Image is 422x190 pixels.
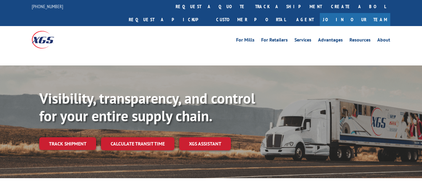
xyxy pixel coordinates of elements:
[318,38,343,44] a: Advantages
[124,13,212,26] a: Request a pickup
[294,38,311,44] a: Services
[377,38,390,44] a: About
[320,13,390,26] a: Join Our Team
[32,3,63,9] a: [PHONE_NUMBER]
[349,38,371,44] a: Resources
[39,89,255,125] b: Visibility, transparency, and control for your entire supply chain.
[290,13,320,26] a: Agent
[179,137,231,150] a: XGS ASSISTANT
[212,13,290,26] a: Customer Portal
[39,137,96,150] a: Track shipment
[236,38,255,44] a: For Mills
[261,38,288,44] a: For Retailers
[101,137,174,150] a: Calculate transit time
